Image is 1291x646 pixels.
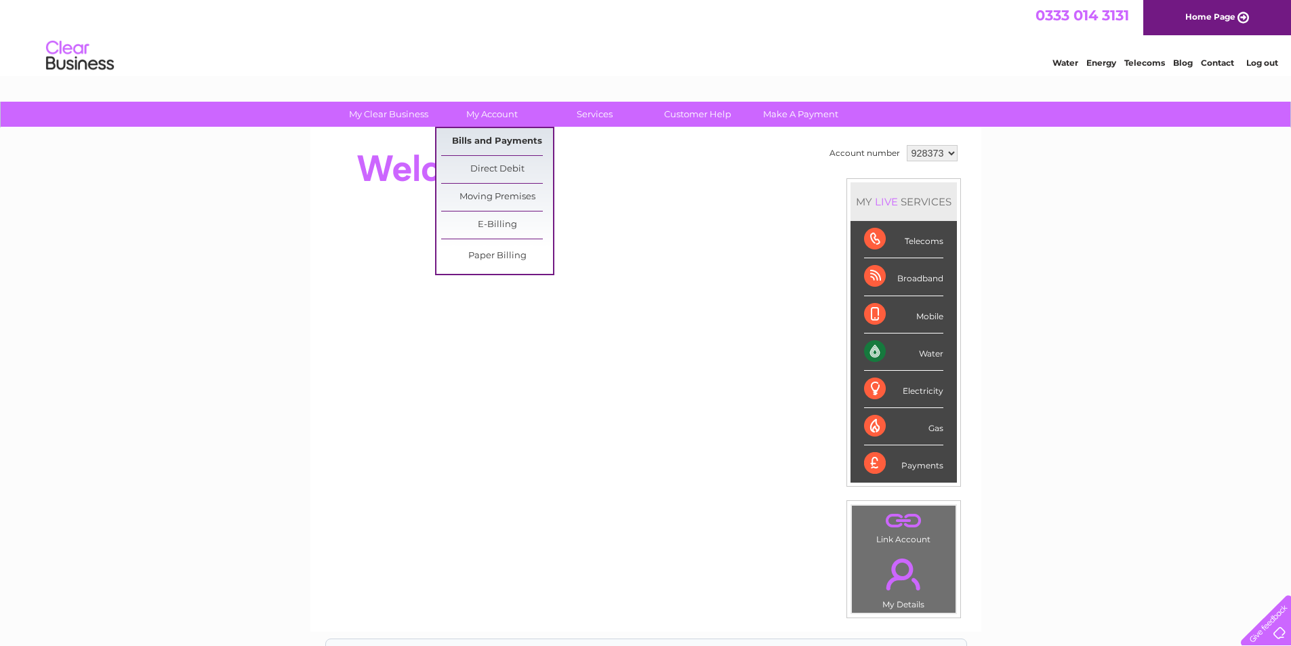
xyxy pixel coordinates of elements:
[326,7,966,66] div: Clear Business is a trading name of Verastar Limited (registered in [GEOGRAPHIC_DATA] No. 3667643...
[45,35,115,77] img: logo.png
[1036,7,1129,24] a: 0333 014 3131
[864,296,943,334] div: Mobile
[864,221,943,258] div: Telecoms
[855,509,952,533] a: .
[1052,58,1078,68] a: Water
[436,102,548,127] a: My Account
[864,408,943,445] div: Gas
[745,102,857,127] a: Make A Payment
[851,505,956,548] td: Link Account
[851,547,956,613] td: My Details
[441,211,553,239] a: E-Billing
[1124,58,1165,68] a: Telecoms
[441,184,553,211] a: Moving Premises
[855,550,952,598] a: .
[872,195,901,208] div: LIVE
[1201,58,1234,68] a: Contact
[441,243,553,270] a: Paper Billing
[1246,58,1278,68] a: Log out
[826,142,903,165] td: Account number
[864,334,943,371] div: Water
[1173,58,1193,68] a: Blog
[864,445,943,482] div: Payments
[441,128,553,155] a: Bills and Payments
[642,102,754,127] a: Customer Help
[333,102,445,127] a: My Clear Business
[1086,58,1116,68] a: Energy
[851,182,957,221] div: MY SERVICES
[864,258,943,296] div: Broadband
[864,371,943,408] div: Electricity
[539,102,651,127] a: Services
[441,156,553,183] a: Direct Debit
